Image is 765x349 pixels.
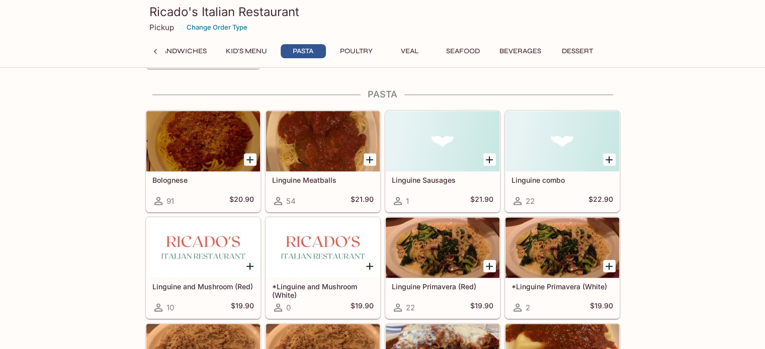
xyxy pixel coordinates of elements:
[387,44,433,58] button: Veal
[386,217,499,278] div: Linguine Primavera (Red)
[406,196,409,206] span: 1
[334,44,379,58] button: Poultry
[272,176,374,184] h5: Linguine Meatballs
[266,111,380,171] div: Linguine Meatballs
[512,282,613,291] h5: *Linguine Primavera (White)
[588,195,613,207] h5: $22.90
[220,44,273,58] button: Kid's Menu
[526,196,535,206] span: 22
[266,217,380,318] a: *Linguine and Mushroom (White)0$19.90
[526,303,530,312] span: 2
[182,20,252,35] button: Change Order Type
[286,303,291,312] span: 0
[351,195,374,207] h5: $21.90
[244,153,257,166] button: Add Bolognese
[229,195,254,207] h5: $20.90
[505,110,620,212] a: Linguine combo22$22.90
[505,111,619,171] div: Linguine combo
[266,217,380,278] div: *Linguine and Mushroom (White)
[281,44,326,58] button: Pasta
[483,260,496,272] button: Add Linguine Primavera (Red)
[494,44,547,58] button: Beverages
[385,217,500,318] a: Linguine Primavera (Red)22$19.90
[364,153,376,166] button: Add Linguine Meatballs
[146,110,261,212] a: Bolognese91$20.90
[286,196,296,206] span: 54
[166,303,174,312] span: 10
[603,260,616,272] button: Add *Linguine Primavera (White)
[149,4,616,20] h3: Ricado's Italian Restaurant
[266,110,380,212] a: Linguine Meatballs54$21.90
[590,301,613,313] h5: $19.90
[392,282,493,291] h5: Linguine Primavera (Red)
[392,176,493,184] h5: Linguine Sausages
[364,260,376,272] button: Add *Linguine and Mushroom (White)
[483,153,496,166] button: Add Linguine Sausages
[512,176,613,184] h5: Linguine combo
[351,301,374,313] h5: $19.90
[505,217,619,278] div: *Linguine Primavera (White)
[603,153,616,166] button: Add Linguine combo
[152,44,212,58] button: Sandwiches
[441,44,486,58] button: Seafood
[385,110,500,212] a: Linguine Sausages1$21.90
[470,301,493,313] h5: $19.90
[386,111,499,171] div: Linguine Sausages
[406,303,415,312] span: 22
[555,44,600,58] button: Dessert
[244,260,257,272] button: Add Linguine and Mushroom (Red)
[152,282,254,291] h5: Linguine and Mushroom (Red)
[149,23,174,32] p: Pickup
[272,282,374,299] h5: *Linguine and Mushroom (White)
[231,301,254,313] h5: $19.90
[470,195,493,207] h5: $21.90
[145,89,620,100] h4: Pasta
[505,217,620,318] a: *Linguine Primavera (White)2$19.90
[166,196,174,206] span: 91
[146,217,260,278] div: Linguine and Mushroom (Red)
[146,217,261,318] a: Linguine and Mushroom (Red)10$19.90
[152,176,254,184] h5: Bolognese
[146,111,260,171] div: Bolognese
